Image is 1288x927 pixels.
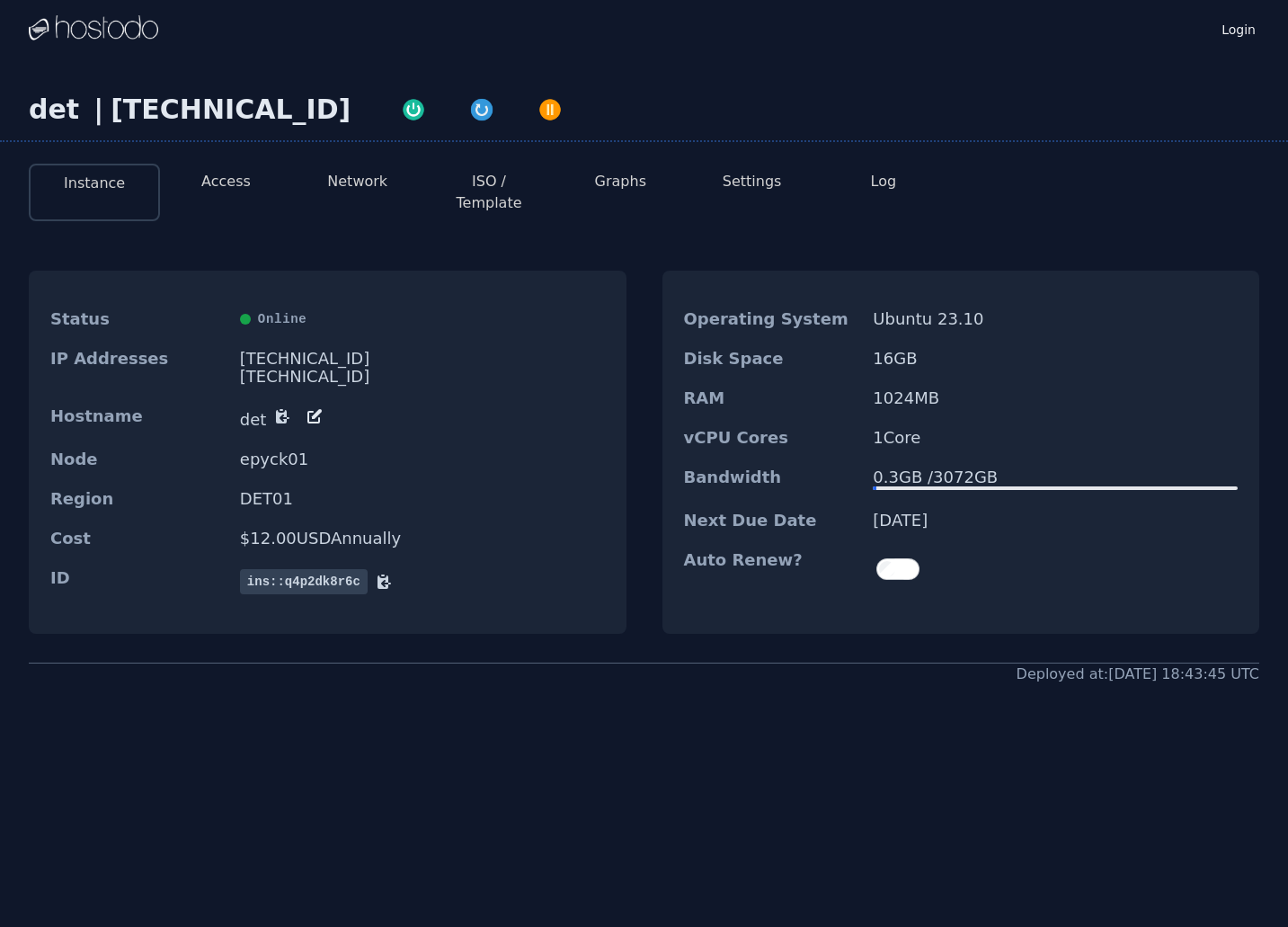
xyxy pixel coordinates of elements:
[201,171,251,192] button: Access
[595,171,646,192] button: Graphs
[873,350,1238,368] dd: 16 GB
[327,171,387,192] button: Network
[871,171,897,192] button: Log
[64,173,125,194] button: Instance
[29,15,158,42] img: Logo
[873,310,1238,328] dd: Ubuntu 23.10
[86,94,111,126] div: |
[684,350,859,368] dt: Disk Space
[873,429,1238,447] dd: 1 Core
[240,569,368,594] span: ins::q4p2dk8r6c
[401,97,426,122] img: Power On
[684,468,859,490] dt: Bandwidth
[240,490,605,508] dd: DET01
[50,310,226,328] dt: Status
[516,94,584,122] button: Power Off
[684,429,859,447] dt: vCPU Cores
[1218,17,1259,39] a: Login
[379,94,448,122] button: Power On
[50,450,226,468] dt: Node
[240,530,605,548] dd: $ 12.00 USD Annually
[240,368,605,386] div: [TECHNICAL_ID]
[111,94,351,126] div: [TECHNICAL_ID]
[240,310,605,328] div: Online
[873,389,1238,407] dd: 1024 MB
[50,490,226,508] dt: Region
[448,94,516,122] button: Restart
[684,512,859,530] dt: Next Due Date
[684,389,859,407] dt: RAM
[29,94,86,126] div: det
[1017,664,1259,685] div: Deployed at: [DATE] 18:43:45 UTC
[50,569,226,594] dt: ID
[469,97,494,122] img: Restart
[50,350,226,386] dt: IP Addresses
[240,407,605,429] dd: det
[240,350,605,368] div: [TECHNICAL_ID]
[240,450,605,468] dd: epyck01
[438,171,540,214] button: ISO / Template
[873,512,1238,530] dd: [DATE]
[537,97,563,122] img: Power Off
[723,171,782,192] button: Settings
[50,530,226,548] dt: Cost
[50,407,226,429] dt: Hostname
[873,468,1238,486] div: 0.3 GB / 3072 GB
[684,551,859,587] dt: Auto Renew?
[684,310,859,328] dt: Operating System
